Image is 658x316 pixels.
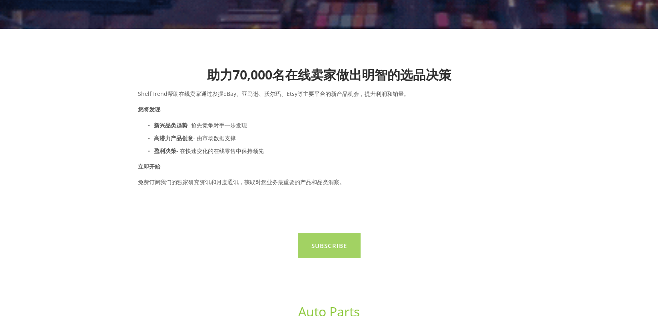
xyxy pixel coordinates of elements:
p: - 由市场数据支撑 [154,133,520,143]
p: ShelfTrend帮助在线卖家通过发掘eBay、亚马逊、沃尔玛、Etsy等主要平台的新产品机会，提升利润和销量。 [138,89,520,99]
strong: 高潜力产品创意 [154,134,193,142]
strong: 立即开始 [138,163,160,170]
a: Subscribe [298,233,361,258]
strong: 助力70,000名在线卖家做出明智的选品决策 [207,66,451,83]
strong: 新兴品类趋势 [154,121,187,129]
p: 免费订阅我们的独家研究资讯和月度通讯，获取对您业务最重要的产品和品类洞察。 [138,177,520,187]
strong: 盈利决策 [154,147,176,155]
p: - 抢先竞争对手一步发现 [154,120,520,130]
p: - 在快速变化的在线零售中保持领先 [154,146,520,156]
strong: 您将发现 [138,105,160,113]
